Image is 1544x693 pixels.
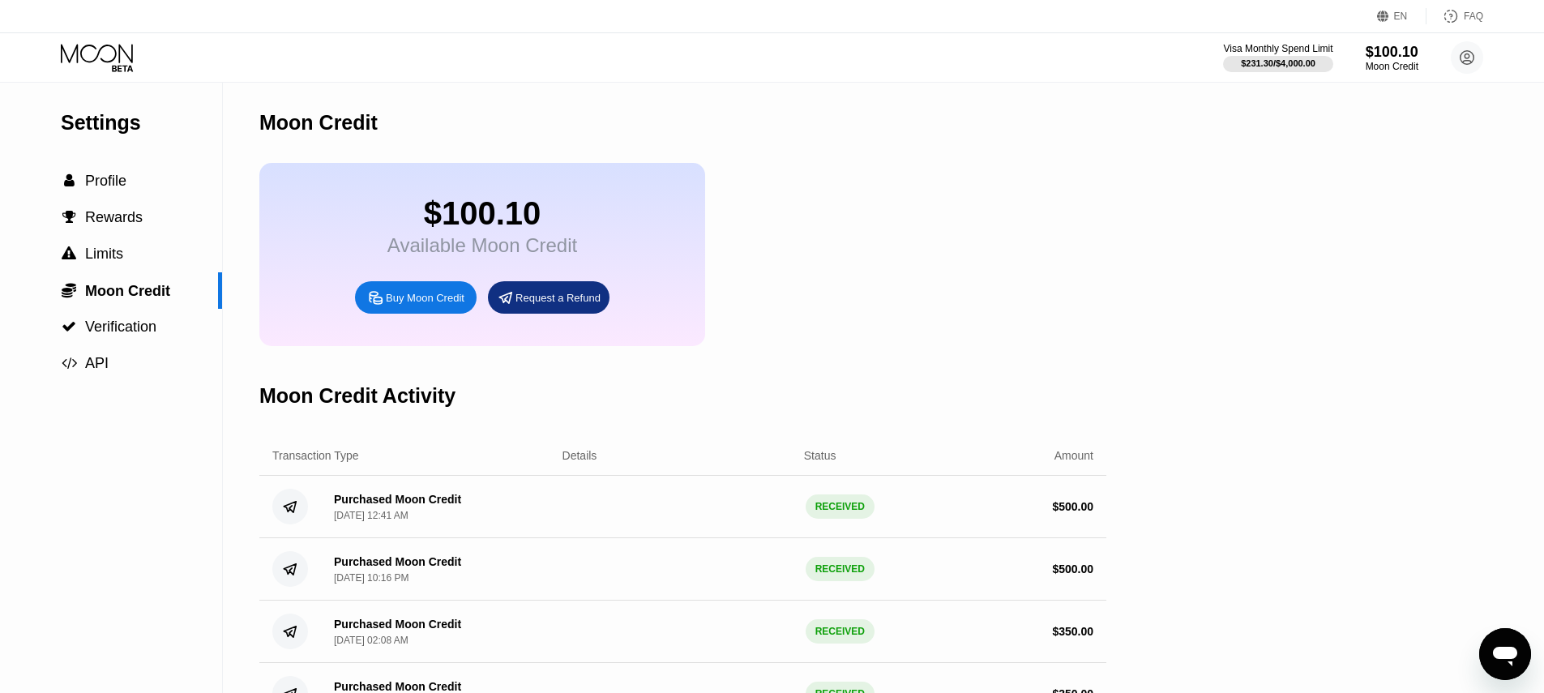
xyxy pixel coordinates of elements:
div: $100.10 [387,195,577,232]
div: [DATE] 12:41 AM [334,510,408,521]
div:  [61,356,77,370]
div: Moon Credit [1366,61,1418,72]
div: Transaction Type [272,449,359,462]
span: Limits [85,246,123,262]
div: EN [1394,11,1408,22]
div:  [61,173,77,188]
div: RECEIVED [806,494,875,519]
div: Visa Monthly Spend Limit [1223,43,1332,54]
div: Buy Moon Credit [386,291,464,305]
div: RECEIVED [806,557,875,581]
iframe: Button to launch messaging window [1479,628,1531,680]
span: Moon Credit [85,283,170,299]
div: Amount [1054,449,1093,462]
div: Available Moon Credit [387,234,577,257]
div: $100.10 [1366,44,1418,61]
div: EN [1377,8,1426,24]
span:  [62,210,76,225]
div:  [61,246,77,261]
div: Settings [61,111,222,135]
div: $100.10Moon Credit [1366,44,1418,72]
div: Visa Monthly Spend Limit$231.30/$4,000.00 [1223,43,1332,72]
div: $ 500.00 [1052,563,1093,575]
div: Request a Refund [515,291,601,305]
div: [DATE] 10:16 PM [334,572,408,584]
div: $ 500.00 [1052,500,1093,513]
span: API [85,355,109,371]
div: Purchased Moon Credit [334,680,461,693]
div:  [61,210,77,225]
div: Purchased Moon Credit [334,493,461,506]
span:  [62,282,76,298]
div: Moon Credit Activity [259,384,456,408]
div: Purchased Moon Credit [334,555,461,568]
div: RECEIVED [806,619,875,644]
div: Moon Credit [259,111,378,135]
div: $ 350.00 [1052,625,1093,638]
span:  [64,173,75,188]
div: [DATE] 02:08 AM [334,635,408,646]
span: Verification [85,319,156,335]
span:  [62,356,77,370]
div: FAQ [1464,11,1483,22]
span: Rewards [85,209,143,225]
div: Buy Moon Credit [355,281,477,314]
div: Request a Refund [488,281,609,314]
span:  [62,246,76,261]
div:  [61,282,77,298]
div: $231.30 / $4,000.00 [1241,58,1315,68]
div:  [61,319,77,334]
div: Purchased Moon Credit [334,618,461,631]
span: Profile [85,173,126,189]
div: Status [804,449,836,462]
span:  [62,319,76,334]
div: Details [562,449,597,462]
div: FAQ [1426,8,1483,24]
